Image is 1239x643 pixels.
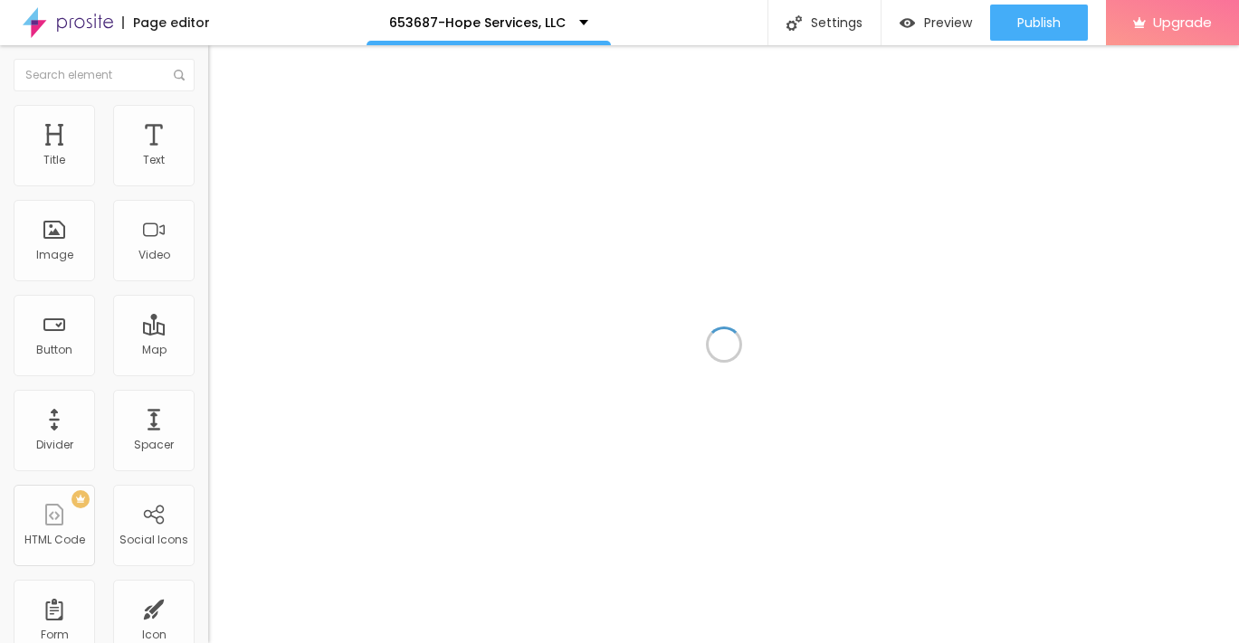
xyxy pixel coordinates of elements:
div: Video [138,249,170,261]
div: Page editor [122,16,210,29]
div: HTML Code [24,534,85,546]
div: Text [143,154,165,166]
p: 653687-Hope Services, LLC [389,16,566,29]
img: Icone [174,70,185,80]
div: Divider [36,439,73,451]
span: Preview [924,15,972,30]
div: Title [43,154,65,166]
button: Preview [882,5,990,41]
div: Social Icons [119,534,188,546]
div: Button [36,344,72,356]
div: Map [142,344,167,356]
input: Search element [14,59,195,91]
div: Spacer [134,439,174,451]
button: Publish [990,5,1088,41]
div: Image [36,249,73,261]
div: Icon [142,629,167,641]
img: Icone [786,15,802,31]
span: Upgrade [1153,14,1212,30]
span: Publish [1017,15,1061,30]
div: Form [41,629,69,641]
img: view-1.svg [900,15,915,31]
